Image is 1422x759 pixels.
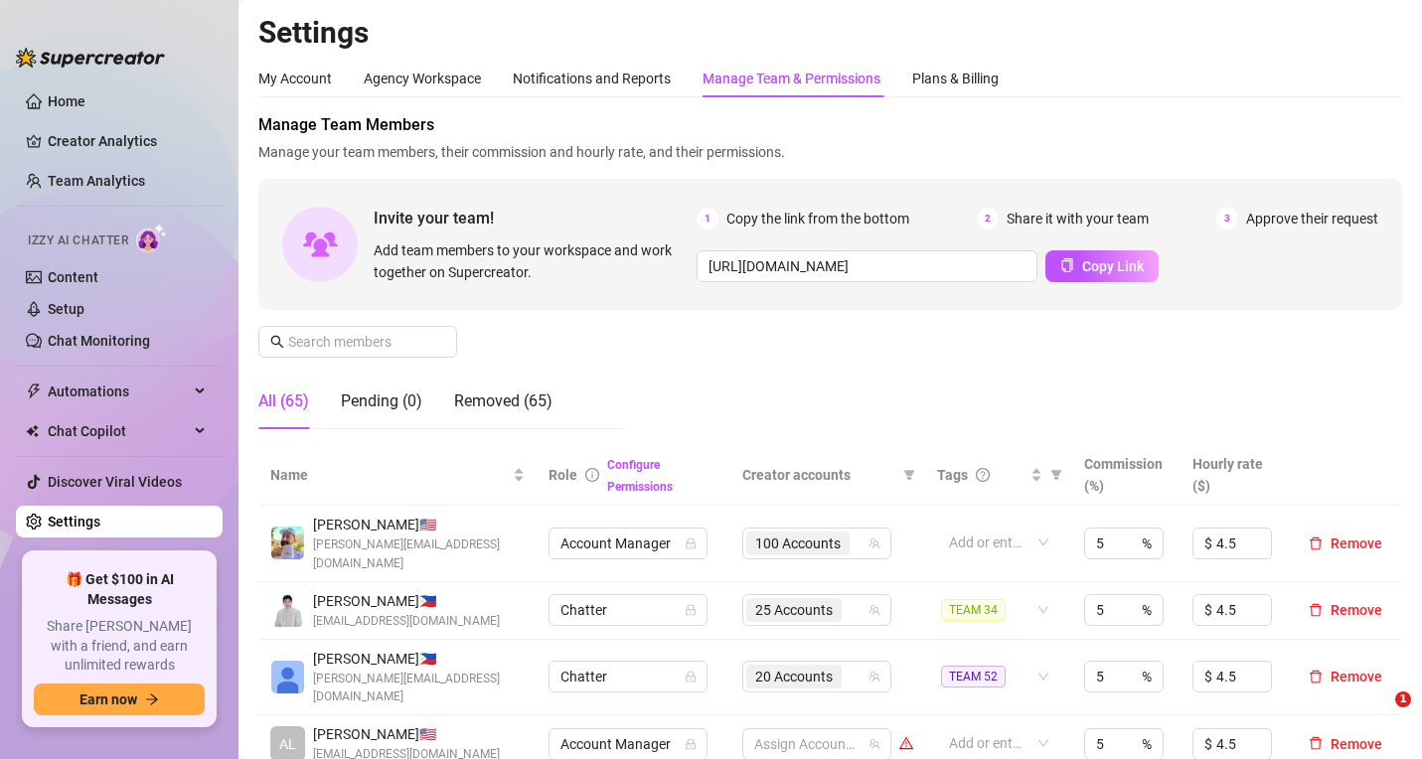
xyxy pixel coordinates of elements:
span: team [869,537,880,549]
a: Configure Permissions [607,458,673,494]
span: 25 Accounts [755,599,833,621]
div: All (65) [258,389,309,413]
span: 20 Accounts [746,665,842,688]
div: Manage Team & Permissions [703,68,880,89]
a: Home [48,93,85,109]
span: TEAM 34 [941,599,1006,621]
button: Earn nowarrow-right [34,683,205,715]
span: Add team members to your workspace and work together on Supercreator. [374,239,689,283]
span: Automations [48,376,189,407]
span: Share it with your team [1007,208,1149,229]
span: [PERSON_NAME][EMAIL_ADDRESS][DOMAIN_NAME] [313,670,525,707]
a: Discover Viral Videos [48,474,182,490]
span: team [869,604,880,616]
img: Evan Gillis [271,527,304,559]
div: My Account [258,68,332,89]
span: delete [1309,736,1323,750]
span: 20 Accounts [755,666,833,687]
span: Remove [1331,602,1382,618]
span: 3 [1216,208,1238,229]
span: Izzy AI Chatter [28,231,128,250]
span: Chatter [560,595,696,625]
span: Name [270,464,509,486]
span: delete [1309,536,1323,550]
span: 🎁 Get $100 in AI Messages [34,570,205,609]
span: Manage Team Members [258,113,1402,137]
span: delete [1309,603,1323,617]
span: Manage your team members, their commission and hourly rate, and their permissions. [258,141,1402,163]
span: lock [685,537,697,549]
span: Invite your team! [374,206,697,230]
span: [PERSON_NAME] 🇵🇭 [313,590,500,612]
span: Creator accounts [742,464,895,486]
span: 100 Accounts [755,532,841,554]
img: Chat Copilot [26,424,39,438]
span: [PERSON_NAME] 🇵🇭 [313,648,525,670]
span: filter [899,460,919,490]
input: Search members [288,331,429,353]
div: Plans & Billing [912,68,999,89]
span: 2 [977,208,999,229]
span: Copy the link from the bottom [726,208,909,229]
span: Copy Link [1082,258,1144,274]
h2: Settings [258,14,1402,52]
span: Chat Copilot [48,415,189,447]
span: 1 [697,208,718,229]
span: copy [1060,258,1074,272]
button: Remove [1301,531,1390,555]
div: Pending (0) [341,389,422,413]
span: [PERSON_NAME] 🇺🇸 [313,514,525,535]
span: warning [899,736,913,750]
button: Remove [1301,665,1390,688]
span: lock [685,738,697,750]
span: [PERSON_NAME][EMAIL_ADDRESS][DOMAIN_NAME] [313,535,525,573]
span: info-circle [585,468,599,482]
button: Copy Link [1045,250,1159,282]
a: Setup [48,301,84,317]
span: TEAM 52 [941,666,1006,687]
span: search [270,335,284,349]
div: Notifications and Reports [513,68,671,89]
span: delete [1309,670,1323,683]
th: Hourly rate ($) [1181,445,1289,506]
a: Team Analytics [48,173,145,189]
img: AI Chatter [136,224,167,252]
div: Agency Workspace [364,68,481,89]
button: Remove [1301,598,1390,622]
span: 100 Accounts [746,531,850,555]
span: [PERSON_NAME] 🇺🇸 [313,723,500,745]
a: Creator Analytics [48,125,207,157]
span: Share [PERSON_NAME] with a friend, and earn unlimited rewards [34,617,205,676]
span: team [869,738,880,750]
th: Commission (%) [1072,445,1181,506]
div: Removed (65) [454,389,553,413]
span: Tags [937,464,968,486]
span: AL [279,733,296,755]
a: Chat Monitoring [48,333,150,349]
span: lock [685,604,697,616]
span: Account Manager [560,529,696,558]
span: filter [903,469,915,481]
span: Remove [1331,736,1382,752]
img: logo-BBDzfeDw.svg [16,48,165,68]
span: Chatter [560,662,696,691]
span: team [869,671,880,683]
span: 25 Accounts [746,598,842,622]
img: Paul Andrei Casupanan [271,594,304,627]
span: Role [549,467,577,483]
span: Account Manager [560,729,696,759]
span: arrow-right [145,692,159,706]
span: Approve their request [1246,208,1378,229]
span: Earn now [79,691,137,707]
span: Remove [1331,669,1382,684]
span: filter [1046,460,1066,490]
span: [EMAIL_ADDRESS][DOMAIN_NAME] [313,612,500,631]
th: Name [258,445,537,506]
a: Content [48,269,98,285]
span: question-circle [976,468,990,482]
iframe: Intercom live chat [1354,691,1402,739]
button: Remove [1301,732,1390,756]
span: Remove [1331,535,1382,551]
img: Katrina Mendiola [271,661,304,693]
a: Settings [48,514,100,530]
